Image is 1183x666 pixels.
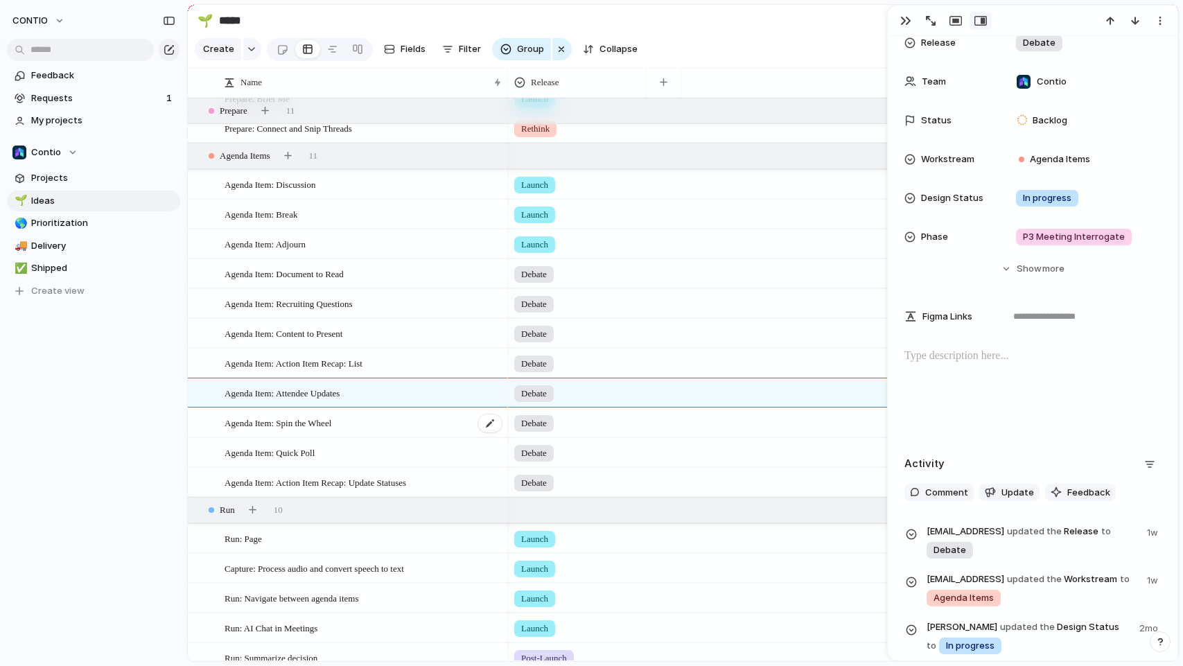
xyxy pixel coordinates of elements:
span: Debate [521,387,547,401]
span: to [1101,525,1111,538]
span: Collapse [599,42,638,56]
span: Agenda Item: Document to Read [225,265,344,281]
button: Contio [7,142,180,163]
span: Create [203,42,234,56]
span: Debate [521,417,547,430]
a: Requests1 [7,88,180,109]
span: 1 [166,91,175,105]
span: Group [517,42,544,56]
span: Debate [521,268,547,281]
span: Agenda Item: Break [225,206,297,222]
span: Team [922,75,946,89]
button: Feedback [1045,484,1116,502]
span: Projects [31,171,175,185]
span: Requests [31,91,162,105]
span: Prioritization [31,216,175,230]
span: Comment [925,486,968,500]
span: Figma Links [922,310,972,324]
div: 🌎 [15,216,24,231]
span: Agenda Item: Attendee Updates [225,385,340,401]
span: 2mo [1139,619,1161,636]
span: Agenda Items [934,591,994,605]
span: Agenda Item: Content to Present [225,325,342,341]
span: Debate [1023,36,1055,50]
span: Update [1001,486,1034,500]
span: more [1042,262,1064,276]
div: 🌱 [15,193,24,209]
a: ✅Shipped [7,258,180,279]
span: Agenda Items [220,149,270,163]
span: Launch [521,208,548,222]
span: Phase [921,230,948,244]
span: In progress [1023,191,1071,205]
button: Filter [437,38,487,60]
button: Create view [7,281,180,301]
button: 🌎 [12,216,26,230]
span: In progress [946,639,994,653]
span: Agenda Item: Recruiting Questions [225,295,353,311]
span: Name [240,76,262,89]
span: Post-Launch [521,651,567,665]
span: to [1120,572,1130,586]
span: Agenda Item: Quick Poll [225,444,315,460]
span: Run: AI Chat in Meetings [225,620,317,636]
span: Show [1017,262,1042,276]
div: 🌱 [198,11,213,30]
span: Fields [401,42,426,56]
span: Launch [521,178,548,192]
button: Fields [378,38,431,60]
span: Agenda Item: Discussion [225,176,315,192]
span: updated the [1000,620,1055,634]
button: Create [195,38,241,60]
span: Contio [31,146,61,159]
span: Rethink [521,122,550,136]
span: updated the [1007,572,1062,586]
span: Debate [521,476,547,490]
span: Launch [521,562,548,576]
span: Design Status [927,619,1131,656]
span: Launch [521,592,548,606]
span: Debate [521,357,547,371]
span: 1w [1147,523,1161,540]
span: Feedback [31,69,175,82]
span: Status [921,114,952,128]
span: Feedback [1067,486,1110,500]
button: ✅ [12,261,26,275]
span: My projects [31,114,175,128]
span: updated the [1007,525,1062,538]
span: Launch [521,622,548,636]
button: Group [492,38,551,60]
span: Debate [934,543,966,557]
span: 1w [1147,571,1161,588]
div: ✅ [15,261,24,277]
button: Collapse [577,38,643,60]
span: Agenda Item: Action Item Recap: Update Statuses [225,474,406,490]
span: CONTIO [12,14,48,28]
span: 10 [274,503,283,517]
a: 🌱Ideas [7,191,180,211]
a: Projects [7,168,180,189]
button: CONTIO [6,10,72,32]
span: Workstream [927,571,1139,608]
a: 🚚Delivery [7,236,180,256]
span: P3 Meeting Interrogate [1023,230,1125,244]
span: Agenda Item: Spin the Wheel [225,414,331,430]
span: Delivery [31,239,175,253]
span: Create view [31,284,85,298]
a: 🌎Prioritization [7,213,180,234]
button: Comment [904,484,974,502]
span: Design Status [921,191,983,205]
span: Shipped [31,261,175,275]
span: to [927,639,936,653]
button: 🚚 [12,239,26,253]
button: Update [979,484,1040,502]
span: Launch [521,238,548,252]
span: [EMAIL_ADDRESS] [927,525,1004,538]
a: Feedback [7,65,180,86]
span: Release [927,523,1139,560]
span: Workstream [921,152,974,166]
